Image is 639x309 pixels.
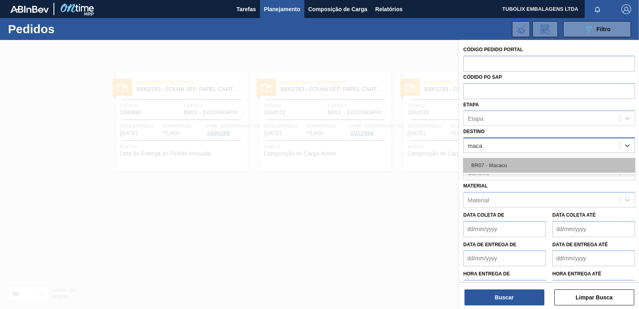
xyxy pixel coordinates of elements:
[375,4,403,14] span: Relatórios
[8,24,124,34] h1: Pedidos
[563,21,631,37] button: Filtro
[463,47,523,52] label: Código Pedido Portal
[585,4,610,15] button: Notificações
[463,212,504,218] label: Data coleta de
[463,74,502,80] label: Códido PO SAP
[621,4,631,14] img: Logout
[552,250,635,266] input: dd/mm/yyyy
[463,102,479,108] label: Etapa
[597,26,611,32] span: Filtro
[463,250,546,266] input: dd/mm/yyyy
[463,158,635,173] div: BR07 - Macacu
[463,183,488,189] label: Material
[463,268,546,280] label: Hora entrega de
[468,115,483,122] div: Etapa
[463,242,516,247] label: Data de Entrega de
[236,4,256,14] span: Tarefas
[552,212,595,218] label: Data coleta até
[10,6,49,13] img: TNhmsLtSVTkK8tSr43FrP2fwEKptu5GPRR3wAAAABJRU5ErkJggg==
[463,221,546,237] input: dd/mm/yyyy
[468,196,489,203] div: Material
[463,129,484,134] label: Destino
[552,268,635,280] label: Hora entrega até
[264,4,300,14] span: Planejamento
[463,156,488,161] label: Carteira
[308,4,367,14] span: Composição de Carga
[532,21,558,37] div: Solicitação de Revisão de Pedidos
[512,21,530,37] div: Importar Negociações dos Pedidos
[552,221,635,237] input: dd/mm/yyyy
[552,242,608,247] label: Data de Entrega até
